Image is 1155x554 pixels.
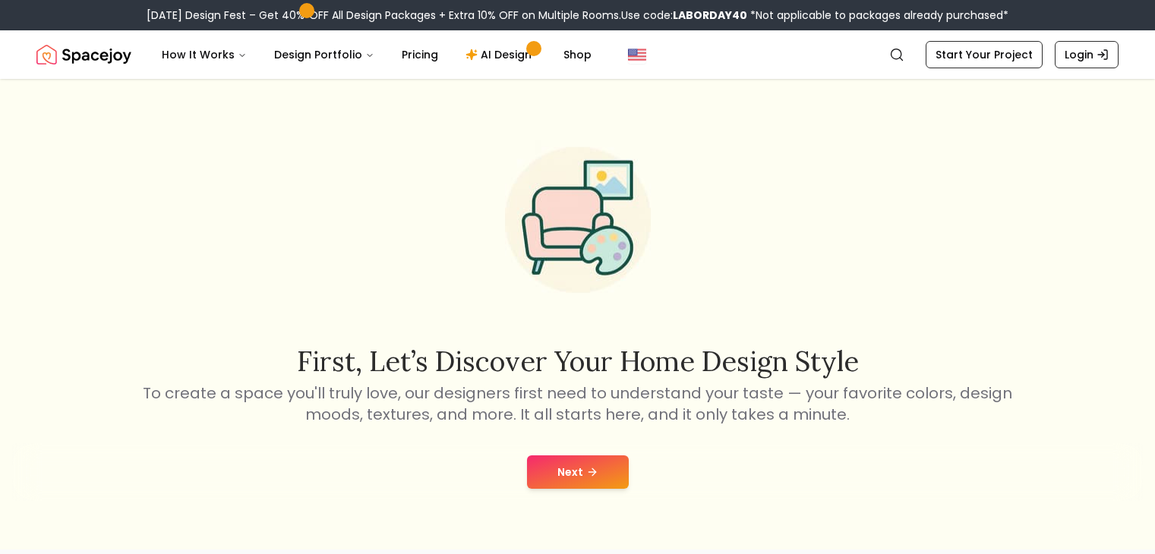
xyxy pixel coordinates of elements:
[551,39,604,70] a: Shop
[150,39,604,70] nav: Main
[926,41,1043,68] a: Start Your Project
[747,8,1008,23] span: *Not applicable to packages already purchased*
[150,39,259,70] button: How It Works
[621,8,747,23] span: Use code:
[453,39,548,70] a: AI Design
[140,382,1015,425] p: To create a space you'll truly love, our designers first need to understand your taste — your fav...
[628,46,646,64] img: United States
[36,30,1119,79] nav: Global
[147,8,1008,23] div: [DATE] Design Fest – Get 40% OFF All Design Packages + Extra 10% OFF on Multiple Rooms.
[36,39,131,70] img: Spacejoy Logo
[673,8,747,23] b: LABORDAY40
[390,39,450,70] a: Pricing
[481,123,675,317] img: Start Style Quiz Illustration
[36,39,131,70] a: Spacejoy
[140,346,1015,376] h2: First, let’s discover your home design style
[1055,41,1119,68] a: Login
[262,39,387,70] button: Design Portfolio
[527,455,629,489] button: Next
